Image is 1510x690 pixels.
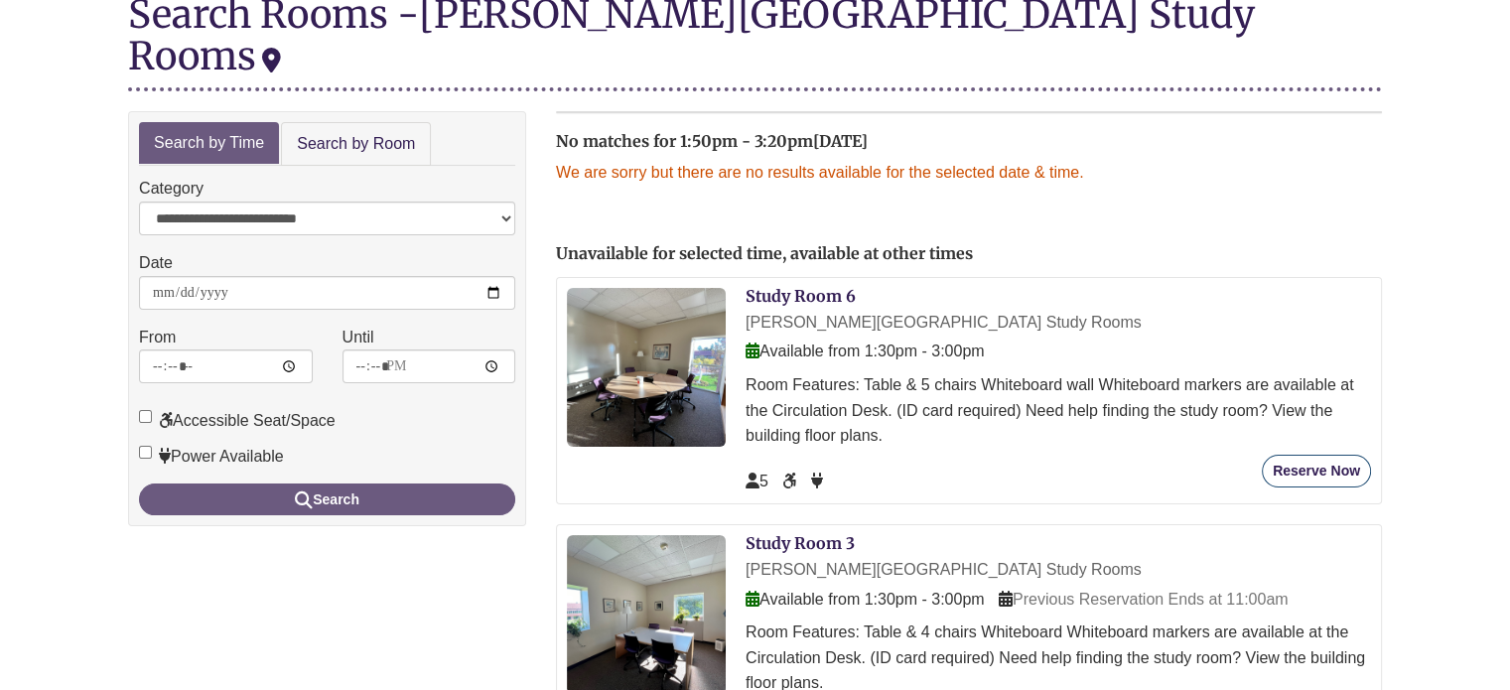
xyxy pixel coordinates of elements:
[139,122,279,165] a: Search by Time
[139,176,204,202] label: Category
[139,325,176,350] label: From
[746,473,768,489] span: The capacity of this space
[782,473,800,489] span: Accessible Seat/Space
[746,286,856,306] a: Study Room 6
[139,410,152,423] input: Accessible Seat/Space
[1262,455,1371,487] button: Reserve Now
[139,483,515,515] button: Search
[746,343,984,359] span: Available from 1:30pm - 3:00pm
[556,133,1382,151] h2: No matches for 1:50pm - 3:20pm[DATE]
[746,533,855,553] a: Study Room 3
[746,557,1371,583] div: [PERSON_NAME][GEOGRAPHIC_DATA] Study Rooms
[811,473,823,489] span: Power Available
[746,591,984,608] span: Available from 1:30pm - 3:00pm
[139,444,284,470] label: Power Available
[556,245,1382,263] h2: Unavailable for selected time, available at other times
[139,446,152,459] input: Power Available
[567,288,726,447] img: Study Room 6
[556,160,1382,186] p: We are sorry but there are no results available for the selected date & time.
[746,372,1371,449] div: Room Features: Table & 5 chairs Whiteboard wall Whiteboard markers are available at the Circulati...
[139,250,173,276] label: Date
[281,122,431,167] a: Search by Room
[999,591,1288,608] span: Previous Reservation Ends at 11:00am
[139,408,336,434] label: Accessible Seat/Space
[343,325,374,350] label: Until
[746,310,1371,336] div: [PERSON_NAME][GEOGRAPHIC_DATA] Study Rooms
